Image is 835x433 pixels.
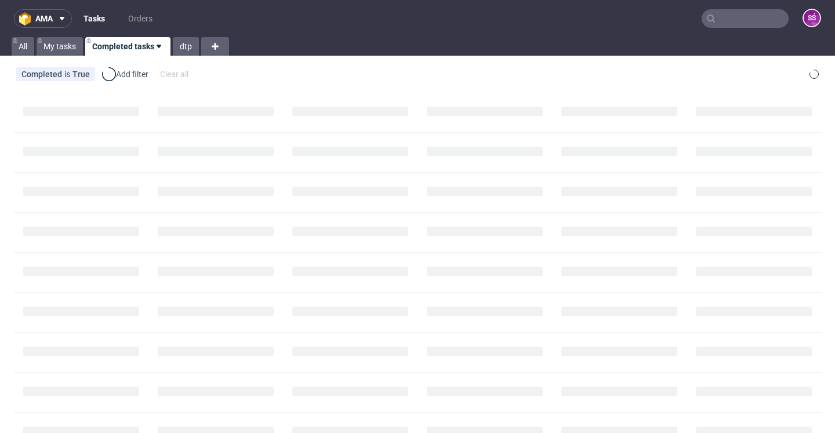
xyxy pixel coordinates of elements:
span: Completed [21,70,64,79]
div: Clear all [158,66,191,82]
figcaption: SŚ [804,10,820,26]
a: Tasks [77,9,112,28]
a: dtp [173,37,199,56]
button: ama [14,9,72,28]
span: is [64,70,72,79]
span: ama [35,14,53,23]
img: logo [19,12,35,26]
a: All [12,37,34,56]
a: My tasks [37,37,83,56]
div: True [72,70,90,79]
div: Add filter [100,65,151,83]
a: Completed tasks [85,37,170,56]
a: Orders [121,9,159,28]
